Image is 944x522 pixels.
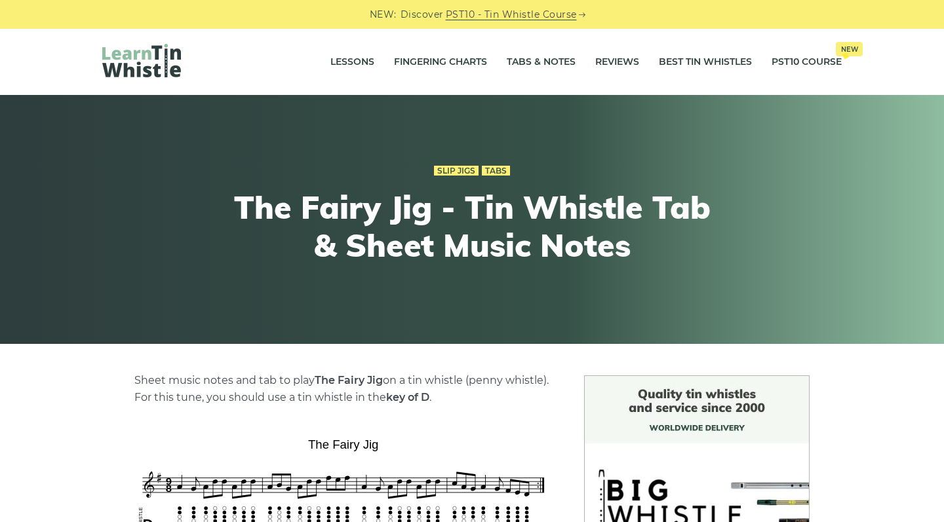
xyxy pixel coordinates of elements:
a: Slip Jigs [434,166,479,176]
a: Reviews [595,46,639,79]
a: Best Tin Whistles [659,46,752,79]
a: Fingering Charts [394,46,487,79]
strong: key of D [386,391,429,403]
img: LearnTinWhistle.com [102,44,181,77]
p: Sheet music notes and tab to play on a tin whistle (penny whistle). For this tune, you should use... [134,372,553,406]
span: New [836,42,863,56]
a: Tabs & Notes [507,46,576,79]
a: Tabs [482,166,510,176]
h1: The Fairy Jig - Tin Whistle Tab & Sheet Music Notes [231,189,713,264]
strong: The Fairy Jig [315,374,383,386]
a: Lessons [330,46,374,79]
a: PST10 CourseNew [772,46,842,79]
